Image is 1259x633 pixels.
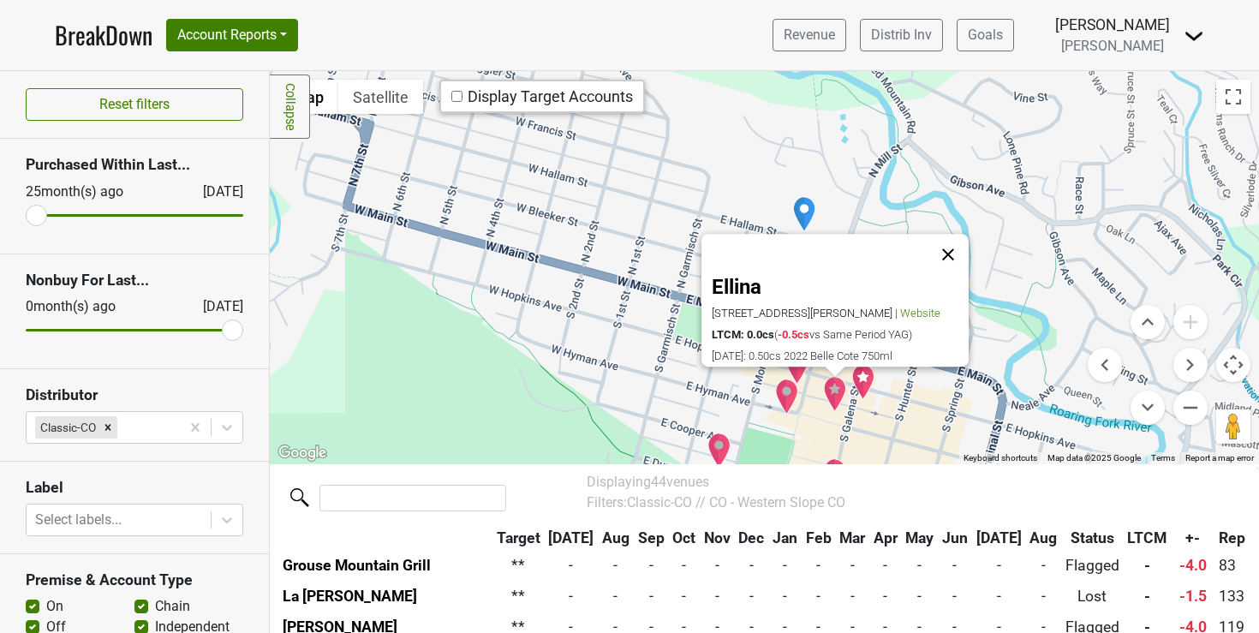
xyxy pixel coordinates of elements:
[900,307,940,319] a: Website
[869,581,902,612] td: -
[1173,348,1208,382] button: Move right
[1055,14,1170,36] div: [PERSON_NAME]
[338,80,423,114] button: Show satellite imagery
[188,182,243,202] div: [DATE]
[938,523,972,554] th: Jun: activate to sort column ascending
[1185,453,1254,463] a: Report a map error
[1061,38,1164,54] span: [PERSON_NAME]
[26,88,243,121] button: Reset filters
[35,416,98,439] div: Classic-CO
[802,581,836,612] td: -
[1171,550,1215,581] td: -4.0
[46,596,63,617] label: On
[835,550,869,581] td: -
[1173,305,1208,339] button: Zoom in
[712,276,761,300] a: Ellina
[1025,523,1061,554] th: Aug: activate to sort column ascending
[1025,550,1061,581] td: -
[928,235,969,276] button: Close
[1184,26,1204,46] img: Dropdown Menu
[860,19,943,51] a: Distrib Inv
[735,550,769,581] td: -
[851,364,875,400] div: Catch Steak Aspen
[768,523,802,554] th: Jan: activate to sort column ascending
[1131,391,1165,425] button: Move down
[598,523,634,554] th: Aug: activate to sort column ascending
[598,581,634,612] td: -
[278,523,492,554] th: &nbsp;: activate to sort column ascending
[1173,391,1208,425] button: Zoom out
[902,581,939,612] td: -
[634,523,669,554] th: Sep: activate to sort column ascending
[902,550,939,581] td: -
[823,458,847,494] div: Yuki
[26,296,162,317] div: 0 month(s) ago
[768,581,802,612] td: -
[1124,523,1172,554] th: LTCM: activate to sort column ascending
[1124,550,1172,581] td: -
[802,550,836,581] td: -
[902,523,939,554] th: May: activate to sort column ascending
[700,523,735,554] th: Nov: activate to sort column ascending
[700,581,735,612] td: -
[26,156,243,174] h3: Purchased Within Last...
[700,550,735,581] td: -
[775,379,799,415] div: The Wild Fig
[1124,581,1172,612] td: -
[712,349,969,362] div: [DATE]: 0.50cs 2022 Belle Cote 750ml
[166,19,298,51] button: Account Reports
[274,442,331,464] img: Google
[26,386,243,404] h3: Distributor
[712,328,774,341] span: LTCM: 0.0cs
[1061,523,1124,554] th: Status: activate to sort column ascending
[802,523,836,554] th: Feb: activate to sort column ascending
[668,581,700,612] td: -
[773,19,846,51] a: Revenue
[972,523,1026,554] th: Jul: activate to sort column ascending
[1151,453,1175,463] a: Terms (opens in new tab)
[545,550,599,581] td: -
[768,550,802,581] td: -
[634,550,669,581] td: -
[270,75,310,139] a: Collapse
[823,376,847,412] div: Ellina
[451,87,633,106] div: Display Target Accounts
[274,442,331,464] a: Open this area in Google Maps (opens a new window)
[957,19,1014,51] a: Goals
[283,557,431,574] a: Grouse Mountain Grill
[26,272,243,290] h3: Nonbuy For Last...
[972,550,1026,581] td: -
[792,196,816,232] div: Aspen Wine & Spirits
[1171,581,1215,612] td: -1.5
[26,571,243,589] h3: Premise & Account Type
[1216,348,1250,382] button: Map camera controls
[545,581,599,612] td: -
[895,307,898,319] span: |
[668,550,700,581] td: -
[1131,305,1165,339] button: Move up
[1061,581,1124,612] td: Lost
[835,523,869,554] th: Mar: activate to sort column ascending
[869,523,902,554] th: Apr: activate to sort column ascending
[707,433,731,469] div: The Monarch
[938,581,972,612] td: -
[778,328,809,341] span: -0.5cs
[627,494,845,511] span: Classic-CO // CO - Western Slope CO
[98,416,117,439] div: Remove Classic-CO
[1088,348,1122,382] button: Move left
[938,550,972,581] td: -
[1216,80,1250,114] button: Toggle fullscreen view
[1025,581,1061,612] td: -
[545,523,599,554] th: Jul: activate to sort column ascending
[26,479,243,497] h3: Label
[712,307,895,319] a: [STREET_ADDRESS][PERSON_NAME]
[634,581,669,612] td: -
[1061,550,1124,581] td: Flagged
[598,550,634,581] td: -
[735,523,769,554] th: Dec: activate to sort column ascending
[155,596,190,617] label: Chain
[492,523,545,554] th: Target: activate to sort column ascending
[283,588,417,605] a: La [PERSON_NAME]
[735,581,769,612] td: -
